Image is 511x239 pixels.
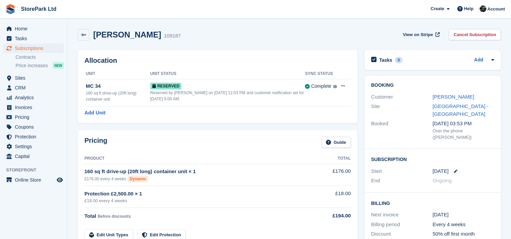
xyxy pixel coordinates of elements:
th: Product [84,153,313,164]
span: Storefront [6,167,67,174]
div: £18.00 every 4 weeks [84,197,313,204]
div: 160 sq ft drive-up (20ft long) container unit × 1 [84,168,313,176]
span: Analytics [15,93,55,102]
a: menu [3,73,64,83]
span: Pricing [15,112,55,122]
div: Reserved by [PERSON_NAME] on [DATE] 12:03 PM and customer notification set for [DATE] 6:00 AM. [150,90,305,102]
span: Protection [15,132,55,141]
span: Home [15,24,55,33]
th: Unit Status [150,69,305,79]
div: NEW [53,62,64,69]
span: View on Stripe [403,31,433,38]
span: Ongoing [433,178,452,183]
a: menu [3,122,64,132]
a: Preview store [56,176,64,184]
img: stora-icon-8386f47178a22dfd0bd8f6a31ec36ba5ce8667c1dd55bd0f319d3a0aa187defe.svg [5,4,16,14]
a: menu [3,132,64,141]
div: Every 4 weeks [433,221,494,229]
img: Ryan Mulcahy [480,5,486,12]
td: £18.00 [313,186,351,208]
th: Total [313,153,351,164]
div: MC 34 [86,82,150,90]
div: Dynamic [127,176,148,182]
div: Booked [371,120,433,141]
div: Protection £2,500.00 × 1 [84,190,313,198]
a: Add [474,56,483,64]
div: Over the phone ([PERSON_NAME]) [433,128,494,141]
a: menu [3,103,64,112]
a: menu [3,83,64,92]
h2: Tasks [379,57,392,63]
div: 50% off first month [433,230,494,238]
div: 109187 [164,32,181,40]
div: [DATE] [433,211,494,219]
div: Complete [311,83,331,90]
a: menu [3,142,64,151]
span: Create [431,5,444,12]
a: Price increases NEW [16,62,64,69]
span: Invoices [15,103,55,112]
h2: Pricing [84,137,107,148]
time: 2025-09-27 00:00:00 UTC [433,167,449,175]
a: [PERSON_NAME] [433,94,474,100]
div: £176.00 every 4 weeks [84,176,313,182]
a: menu [3,152,64,161]
img: icon-info-grey-7440780725fd019a000dd9b08b2336e03edf1995a4989e88bcd33f0948082b44.svg [333,85,337,88]
h2: Allocation [84,57,351,64]
span: Price increases [16,62,48,69]
span: Before discounts [98,214,131,219]
span: Coupons [15,122,55,132]
h2: Subscription [371,156,494,162]
span: Capital [15,152,55,161]
a: Guide [321,137,351,148]
span: Online Store [15,175,55,185]
span: Account [487,6,505,12]
span: CRM [15,83,55,92]
a: Contracts [16,54,64,60]
span: Total [84,213,96,219]
h2: [PERSON_NAME] [93,30,161,39]
a: menu [3,175,64,185]
span: Sites [15,73,55,83]
span: Help [464,5,474,12]
div: Discount [371,230,433,238]
div: £194.00 [313,212,351,220]
div: [DATE] 03:53 PM [433,120,494,128]
a: Cancel Subscription [449,29,501,40]
span: Settings [15,142,55,151]
th: Sync Status [305,69,337,79]
div: Customer [371,93,433,101]
td: £176.00 [313,164,351,186]
a: menu [3,44,64,53]
span: Reserved [150,83,182,89]
a: menu [3,93,64,102]
div: 0 [395,57,403,63]
h2: Billing [371,200,494,206]
a: menu [3,112,64,122]
div: Site [371,103,433,118]
a: [GEOGRAPHIC_DATA] - [GEOGRAPHIC_DATA] [433,103,488,117]
span: Tasks [15,34,55,43]
div: Start [371,167,433,175]
a: menu [3,24,64,33]
span: Subscriptions [15,44,55,53]
div: Billing period [371,221,433,229]
div: End [371,177,433,185]
th: Unit [84,69,150,79]
a: View on Stripe [400,29,441,40]
a: menu [3,34,64,43]
div: Next invoice [371,211,433,219]
div: 160 sq ft drive-up (20ft long) container unit [86,90,150,102]
a: StorePark Ltd [18,3,59,15]
a: Add Unit [84,109,105,117]
h2: Booking [371,83,494,88]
